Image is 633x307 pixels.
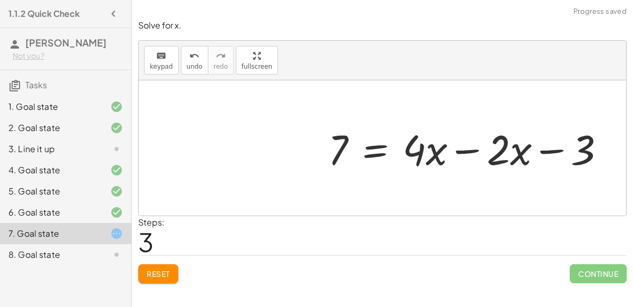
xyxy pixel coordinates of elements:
div: 3. Line it up [8,143,93,155]
button: redoredo [208,46,234,75]
span: [PERSON_NAME] [25,36,107,49]
i: Task finished and correct. [110,206,123,219]
div: 4. Goal state [8,164,93,176]
div: 1. Goal state [8,100,93,113]
p: Solve for x. [138,20,627,32]
i: redo [216,50,226,62]
span: Tasks [25,79,47,90]
button: undoundo [181,46,208,75]
i: Task finished and correct. [110,185,123,198]
div: Not you? [13,51,123,61]
label: Steps: [138,217,165,228]
div: 2. Goal state [8,122,93,134]
div: 7. Goal state [8,227,93,240]
i: Task finished and correct. [110,164,123,176]
button: Reset [138,264,178,283]
i: Task finished and correct. [110,100,123,113]
span: Reset [147,269,170,278]
div: 8. Goal state [8,248,93,261]
span: redo [214,63,228,70]
i: Task started. [110,227,123,240]
i: Task finished and correct. [110,122,123,134]
span: 3 [138,226,154,258]
i: Task not started. [110,143,123,155]
i: undo [189,50,199,62]
span: undo [187,63,203,70]
button: fullscreen [236,46,278,75]
span: Progress saved [573,6,627,17]
span: fullscreen [242,63,272,70]
i: Task not started. [110,248,123,261]
span: keypad [150,63,173,70]
button: keyboardkeypad [144,46,179,75]
div: 6. Goal state [8,206,93,219]
i: keyboard [156,50,166,62]
div: 5. Goal state [8,185,93,198]
h4: 1.1.2 Quick Check [8,7,80,20]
